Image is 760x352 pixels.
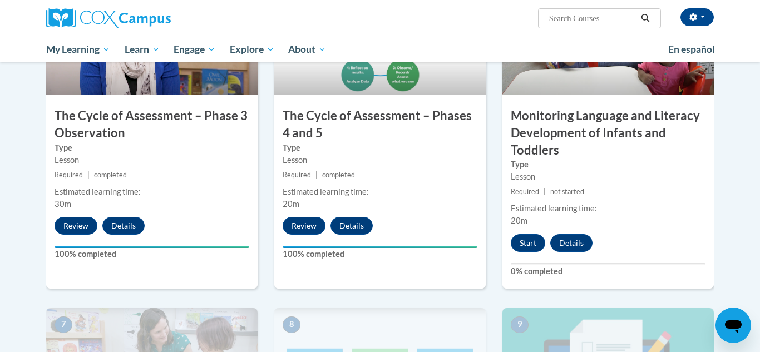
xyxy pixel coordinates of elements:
[283,186,477,198] div: Estimated learning time:
[502,107,714,158] h3: Monitoring Language and Literacy Development of Infants and Toddlers
[550,234,593,252] button: Details
[511,202,705,215] div: Estimated learning time:
[94,171,127,179] span: completed
[637,12,654,25] button: Search
[46,43,110,56] span: My Learning
[55,199,71,209] span: 30m
[55,246,249,248] div: Your progress
[55,217,97,235] button: Review
[117,37,167,62] a: Learn
[55,186,249,198] div: Estimated learning time:
[283,248,477,260] label: 100% completed
[511,216,527,225] span: 20m
[87,171,90,179] span: |
[166,37,223,62] a: Engage
[680,8,714,26] button: Account Settings
[46,8,171,28] img: Cox Campus
[174,43,215,56] span: Engage
[283,142,477,154] label: Type
[330,217,373,235] button: Details
[544,187,546,196] span: |
[46,8,258,28] a: Cox Campus
[715,308,751,343] iframe: Button to launch messaging window
[274,107,486,142] h3: The Cycle of Assessment – Phases 4 and 5
[315,171,318,179] span: |
[661,38,722,61] a: En español
[55,171,83,179] span: Required
[283,246,477,248] div: Your progress
[288,43,326,56] span: About
[283,171,311,179] span: Required
[230,43,274,56] span: Explore
[283,199,299,209] span: 20m
[548,12,637,25] input: Search Courses
[511,171,705,183] div: Lesson
[29,37,731,62] div: Main menu
[550,187,584,196] span: not started
[668,43,715,55] span: En español
[511,265,705,277] label: 0% completed
[511,187,539,196] span: Required
[223,37,282,62] a: Explore
[283,217,325,235] button: Review
[282,37,334,62] a: About
[55,248,249,260] label: 100% completed
[46,107,258,142] h3: The Cycle of Assessment – Phase 3 Observation
[39,37,117,62] a: My Learning
[511,158,705,171] label: Type
[511,316,529,333] span: 9
[55,154,249,166] div: Lesson
[102,217,145,235] button: Details
[283,316,300,333] span: 8
[322,171,355,179] span: completed
[283,154,477,166] div: Lesson
[55,316,72,333] span: 7
[125,43,160,56] span: Learn
[55,142,249,154] label: Type
[511,234,545,252] button: Start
